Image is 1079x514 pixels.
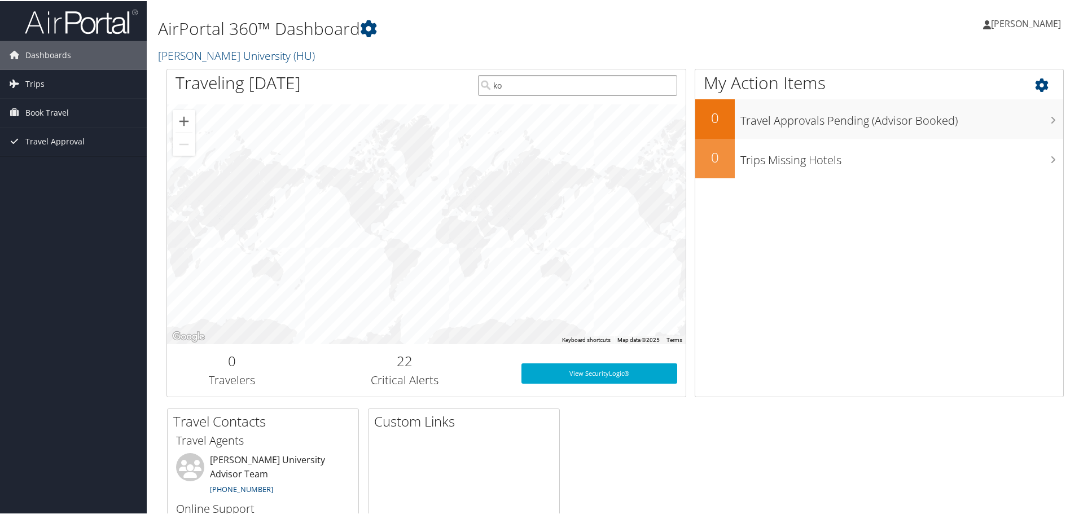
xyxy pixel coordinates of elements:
[176,432,350,447] h3: Travel Agents
[478,74,677,95] input: Search for Traveler
[740,146,1063,167] h3: Trips Missing Hotels
[25,7,138,34] img: airportal-logo.png
[170,452,356,498] li: [PERSON_NAME] University Advisor Team
[695,98,1063,138] a: 0Travel Approvals Pending (Advisor Booked)
[25,69,45,97] span: Trips
[521,362,677,383] a: View SecurityLogic®
[25,126,85,155] span: Travel Approval
[983,6,1072,39] a: [PERSON_NAME]
[617,336,660,342] span: Map data ©2025
[25,40,71,68] span: Dashboards
[170,328,207,343] img: Google
[695,147,735,166] h2: 0
[170,328,207,343] a: Open this area in Google Maps (opens a new window)
[25,98,69,126] span: Book Travel
[173,411,358,430] h2: Travel Contacts
[695,138,1063,177] a: 0Trips Missing Hotels
[176,371,288,387] h3: Travelers
[991,16,1061,29] span: [PERSON_NAME]
[210,483,273,493] a: [PHONE_NUMBER]
[666,336,682,342] a: Terms (opens in new tab)
[562,335,611,343] button: Keyboard shortcuts
[695,70,1063,94] h1: My Action Items
[740,106,1063,128] h3: Travel Approvals Pending (Advisor Booked)
[176,70,301,94] h1: Traveling [DATE]
[695,107,735,126] h2: 0
[374,411,559,430] h2: Custom Links
[305,350,505,370] h2: 22
[173,132,195,155] button: Zoom out
[305,371,505,387] h3: Critical Alerts
[158,47,318,62] a: [PERSON_NAME] University (HU)
[173,109,195,131] button: Zoom in
[176,350,288,370] h2: 0
[158,16,767,39] h1: AirPortal 360™ Dashboard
